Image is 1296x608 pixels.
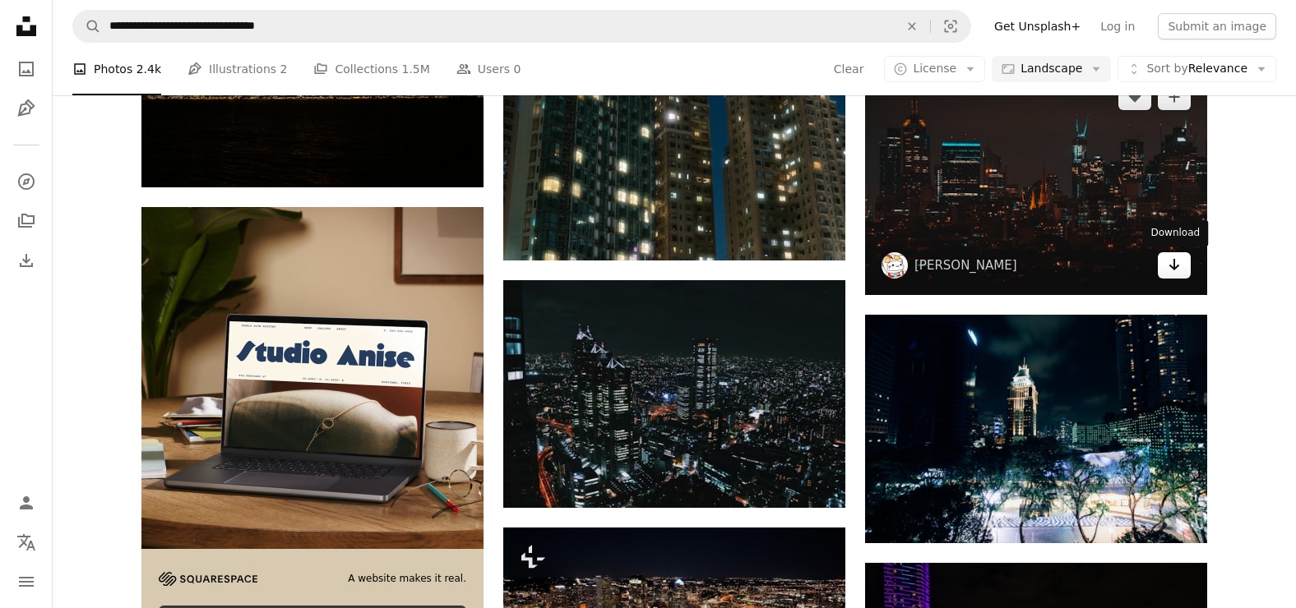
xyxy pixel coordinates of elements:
button: Visual search [931,11,970,42]
button: Clear [894,11,930,42]
button: Sort byRelevance [1118,56,1276,82]
img: file-1705255347840-230a6ab5bca9image [159,572,257,586]
img: Go to cody gallo's profile [882,252,908,279]
img: photo of road with trees [865,315,1207,543]
button: Search Unsplash [73,11,101,42]
a: Explore [10,165,43,198]
a: photo of road with trees [865,421,1207,436]
a: Users 0 [456,43,521,95]
button: Language [10,526,43,559]
a: [PERSON_NAME] [914,257,1017,274]
span: Relevance [1146,61,1247,77]
button: Landscape [992,56,1111,82]
a: Download [1158,252,1191,279]
a: Photos [10,53,43,85]
button: Like [1118,84,1151,110]
span: A website makes it real. [348,572,466,586]
a: city skyline during night time [865,173,1207,188]
a: Collections [10,205,43,237]
span: Landscape [1021,61,1082,77]
button: Submit an image [1158,13,1276,39]
button: License [884,56,985,82]
button: Menu [10,565,43,598]
span: 2 [280,60,288,78]
button: Add to Collection [1158,84,1191,110]
a: A city at night with a full moon in the sky [503,139,845,154]
a: Log in [1090,13,1145,39]
span: 1.5M [401,60,429,78]
span: License [913,62,956,75]
a: Log in / Sign up [10,486,43,519]
a: Get Unsplash+ [984,13,1090,39]
img: file-1705123271268-c3eaf6a79b21image [141,207,484,549]
a: Illustrations [10,92,43,125]
button: Clear [833,56,865,82]
a: Download History [10,244,43,277]
div: Download [1143,220,1209,246]
img: A city at night with a full moon in the sky [503,33,845,260]
img: city skyline during night time [865,67,1207,295]
a: aerial view of city buildings during night time [503,386,845,401]
a: Collections 1.5M [313,43,429,95]
span: 0 [513,60,521,78]
img: aerial view of city buildings during night time [503,280,845,508]
a: Home — Unsplash [10,10,43,46]
form: Find visuals sitewide [72,10,971,43]
a: Illustrations 2 [187,43,287,95]
span: Sort by [1146,62,1187,75]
